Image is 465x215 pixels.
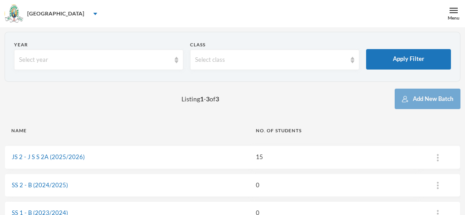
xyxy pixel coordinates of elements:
[249,174,416,197] td: 0
[206,95,210,103] b: 3
[215,95,219,103] b: 3
[437,154,439,161] img: ...
[437,182,439,189] img: ...
[448,15,460,21] div: Menu
[395,89,460,109] button: Add New Batch
[249,145,416,169] td: 15
[366,49,451,70] button: Apply Filter
[27,10,84,18] div: [GEOGRAPHIC_DATA]
[190,41,359,48] div: Class
[5,5,23,23] img: logo
[195,55,346,65] div: Select class
[5,120,249,141] th: Name
[12,181,68,189] a: SS 2 - B (2024/2025)
[249,120,416,141] th: No. of students
[12,153,85,160] a: JS 2 - J S S 2A (2025/2026)
[19,55,170,65] div: Select year
[200,95,204,103] b: 1
[181,94,219,104] span: Listing - of
[14,41,183,48] div: Year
